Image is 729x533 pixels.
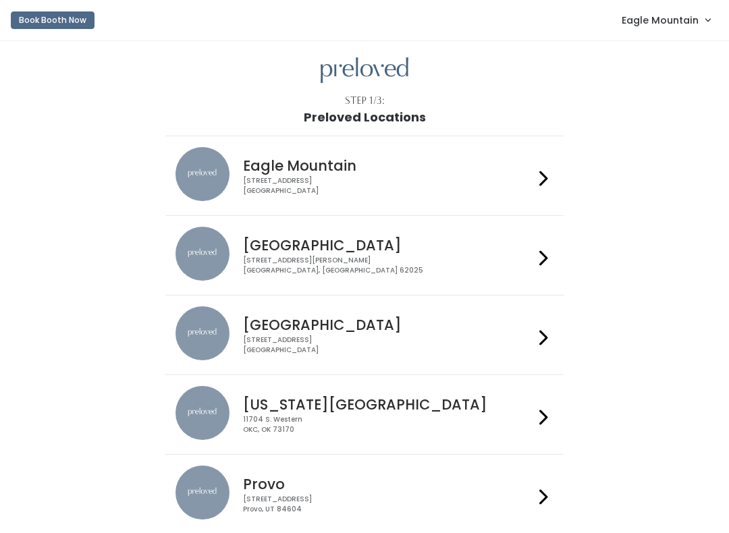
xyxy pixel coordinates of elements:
[345,94,385,108] div: Step 1/3:
[243,176,533,196] div: [STREET_ADDRESS] [GEOGRAPHIC_DATA]
[175,466,230,520] img: preloved location
[321,57,408,84] img: preloved logo
[622,13,699,28] span: Eagle Mountain
[608,5,724,34] a: Eagle Mountain
[243,495,533,514] div: [STREET_ADDRESS] Provo, UT 84604
[175,147,553,204] a: preloved location Eagle Mountain [STREET_ADDRESS][GEOGRAPHIC_DATA]
[243,158,533,173] h4: Eagle Mountain
[175,386,553,443] a: preloved location [US_STATE][GEOGRAPHIC_DATA] 11704 S. WesternOKC, OK 73170
[175,386,230,440] img: preloved location
[243,476,533,492] h4: Provo
[175,227,230,281] img: preloved location
[11,11,94,29] button: Book Booth Now
[175,306,230,360] img: preloved location
[243,415,533,434] div: 11704 S. Western OKC, OK 73170
[243,397,533,412] h4: [US_STATE][GEOGRAPHIC_DATA]
[243,237,533,253] h4: [GEOGRAPHIC_DATA]
[175,466,553,523] a: preloved location Provo [STREET_ADDRESS]Provo, UT 84604
[243,317,533,333] h4: [GEOGRAPHIC_DATA]
[175,227,553,284] a: preloved location [GEOGRAPHIC_DATA] [STREET_ADDRESS][PERSON_NAME][GEOGRAPHIC_DATA], [GEOGRAPHIC_D...
[243,256,533,275] div: [STREET_ADDRESS][PERSON_NAME] [GEOGRAPHIC_DATA], [GEOGRAPHIC_DATA] 62025
[304,111,426,124] h1: Preloved Locations
[11,5,94,35] a: Book Booth Now
[243,335,533,355] div: [STREET_ADDRESS] [GEOGRAPHIC_DATA]
[175,147,230,201] img: preloved location
[175,306,553,364] a: preloved location [GEOGRAPHIC_DATA] [STREET_ADDRESS][GEOGRAPHIC_DATA]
